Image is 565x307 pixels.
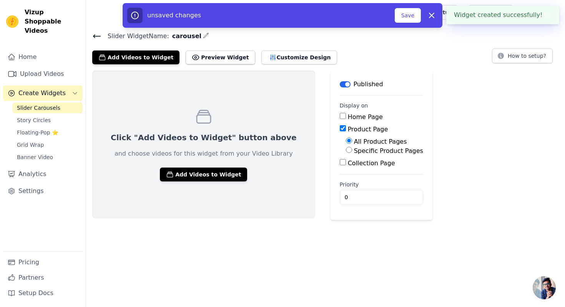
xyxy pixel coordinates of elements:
span: Grid Wrap [17,141,44,149]
span: Slider Widget Name: [101,32,169,41]
button: Preview Widget [186,50,255,64]
label: Home Page [348,113,383,121]
label: Specific Product Pages [354,147,423,154]
a: Settings [3,183,83,199]
span: Create Widgets [18,89,66,98]
a: Floating-Pop ⭐ [12,127,83,138]
a: How to setup? [492,54,553,61]
button: Customize Design [261,50,337,64]
span: unsaved changes [147,12,201,19]
button: Add Videos to Widget [92,50,179,64]
label: All Product Pages [354,138,407,145]
div: Edit Name [203,31,209,41]
label: Product Page [348,126,388,133]
p: Published [354,80,383,89]
span: carousel [169,32,201,41]
a: Home [3,49,83,65]
p: Click "Add Videos to Widget" button above [111,132,297,143]
a: Story Circles [12,115,83,126]
a: Slider Carousels [12,102,83,113]
button: Save [395,8,421,23]
span: Banner Video [17,153,53,161]
a: Grid Wrap [12,139,83,150]
a: Upload Videos [3,66,83,82]
button: Create Widgets [3,86,83,101]
button: How to setup? [492,49,553,63]
a: Ouvrir le chat [533,276,556,299]
label: Collection Page [348,159,395,167]
a: Pricing [3,255,83,270]
button: Add Videos to Widget [160,168,247,181]
a: Banner Video [12,152,83,163]
legend: Display on [340,102,368,109]
a: Analytics [3,166,83,182]
span: Story Circles [17,116,51,124]
span: Floating-Pop ⭐ [17,129,58,136]
span: Slider Carousels [17,104,60,112]
label: Priority [340,181,423,188]
a: Setup Docs [3,285,83,301]
a: Partners [3,270,83,285]
p: and choose videos for this widget from your Video Library [115,149,293,158]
